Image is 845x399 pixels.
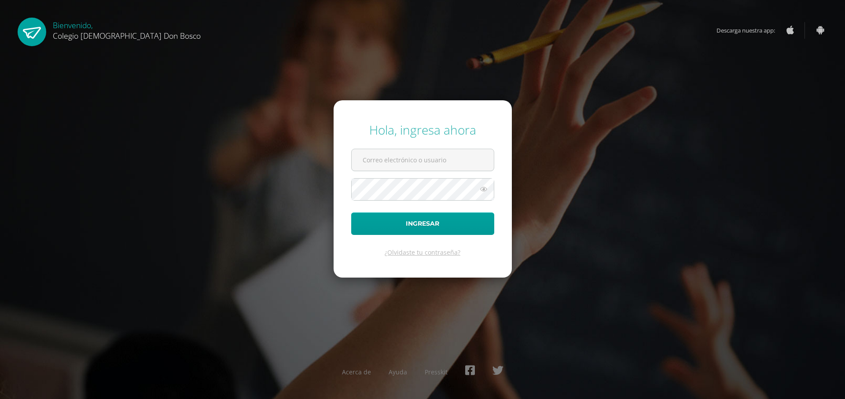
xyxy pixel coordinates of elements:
a: Ayuda [389,368,407,376]
button: Ingresar [351,212,494,235]
div: Hola, ingresa ahora [351,121,494,138]
span: Colegio [DEMOGRAPHIC_DATA] Don Bosco [53,30,201,41]
span: Descarga nuestra app: [716,22,784,39]
a: Acerca de [342,368,371,376]
a: Presskit [425,368,448,376]
div: Bienvenido, [53,18,201,41]
a: ¿Olvidaste tu contraseña? [385,248,460,256]
input: Correo electrónico o usuario [352,149,494,171]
